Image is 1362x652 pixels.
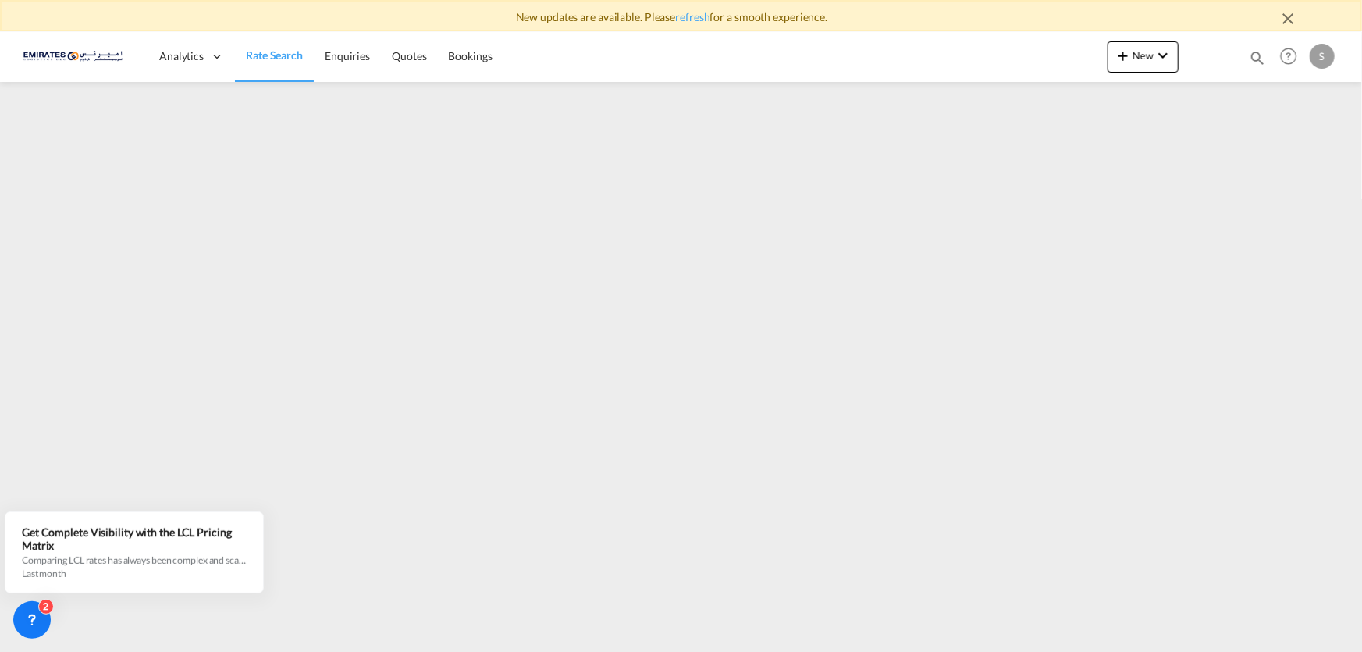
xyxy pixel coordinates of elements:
[1275,43,1310,71] div: Help
[23,39,129,74] img: c67187802a5a11ec94275b5db69a26e6.png
[57,9,1306,25] div: New updates are available. Please for a smooth experience.
[381,31,437,82] a: Quotes
[148,31,235,82] div: Analytics
[1108,41,1179,73] button: icon-plus 400-fgNewicon-chevron-down
[392,49,426,62] span: Quotes
[449,49,493,62] span: Bookings
[1154,46,1172,65] md-icon: icon-chevron-down
[1114,46,1133,65] md-icon: icon-plus 400-fg
[246,48,303,62] span: Rate Search
[438,31,503,82] a: Bookings
[1114,49,1172,62] span: New
[1275,43,1302,69] span: Help
[235,31,314,82] a: Rate Search
[325,49,370,62] span: Enquiries
[1310,44,1335,69] div: S
[675,10,709,23] a: refresh
[1279,9,1298,28] md-icon: icon-close
[159,48,204,64] span: Analytics
[1249,49,1266,66] md-icon: icon-magnify
[1249,49,1266,73] div: icon-magnify
[314,31,381,82] a: Enquiries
